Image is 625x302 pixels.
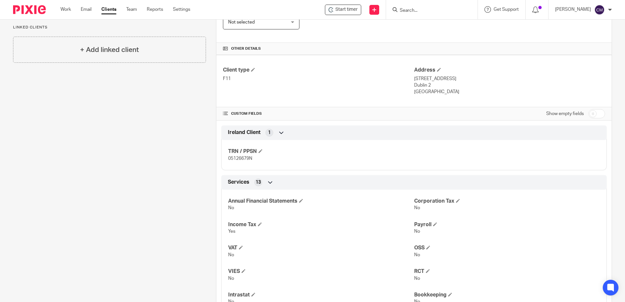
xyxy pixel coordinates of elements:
[228,20,255,25] span: Not selected
[101,6,116,13] a: Clients
[147,6,163,13] a: Reports
[126,6,137,13] a: Team
[228,276,234,281] span: No
[414,67,605,74] h4: Address
[414,268,600,275] h4: RCT
[228,148,414,155] h4: TRN / PPSN
[80,45,139,55] h4: + Add linked client
[223,75,414,82] p: F11
[228,129,261,136] span: Ireland Client
[546,110,584,117] label: Show empty fields
[13,25,206,30] p: Linked clients
[13,5,46,14] img: Pixie
[173,6,190,13] a: Settings
[228,292,414,298] h4: Intrastat
[414,89,605,95] p: [GEOGRAPHIC_DATA]
[414,292,600,298] h4: Bookkeeping
[223,111,414,116] h4: CUSTOM FIELDS
[228,206,234,210] span: No
[399,8,458,14] input: Search
[231,46,261,51] span: Other details
[414,206,420,210] span: No
[81,6,92,13] a: Email
[228,221,414,228] h4: Income Tax
[414,221,600,228] h4: Payroll
[228,179,249,186] span: Services
[228,268,414,275] h4: VIES
[414,244,600,251] h4: OSS
[223,67,414,74] h4: Client type
[594,5,605,15] img: svg%3E
[555,6,591,13] p: [PERSON_NAME]
[494,7,519,12] span: Get Support
[256,179,261,186] span: 13
[414,229,420,234] span: No
[414,75,605,82] p: [STREET_ADDRESS]
[414,82,605,89] p: Dublin 2
[268,129,271,136] span: 1
[414,198,600,205] h4: Corporation Tax
[228,156,252,161] span: 05126679N
[228,244,414,251] h4: VAT
[60,6,71,13] a: Work
[228,229,235,234] span: Yes
[414,276,420,281] span: No
[228,198,414,205] h4: Annual Financial Statements
[414,253,420,257] span: No
[228,253,234,257] span: No
[325,5,361,15] div: Sean Burke
[335,6,358,13] span: Start timer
